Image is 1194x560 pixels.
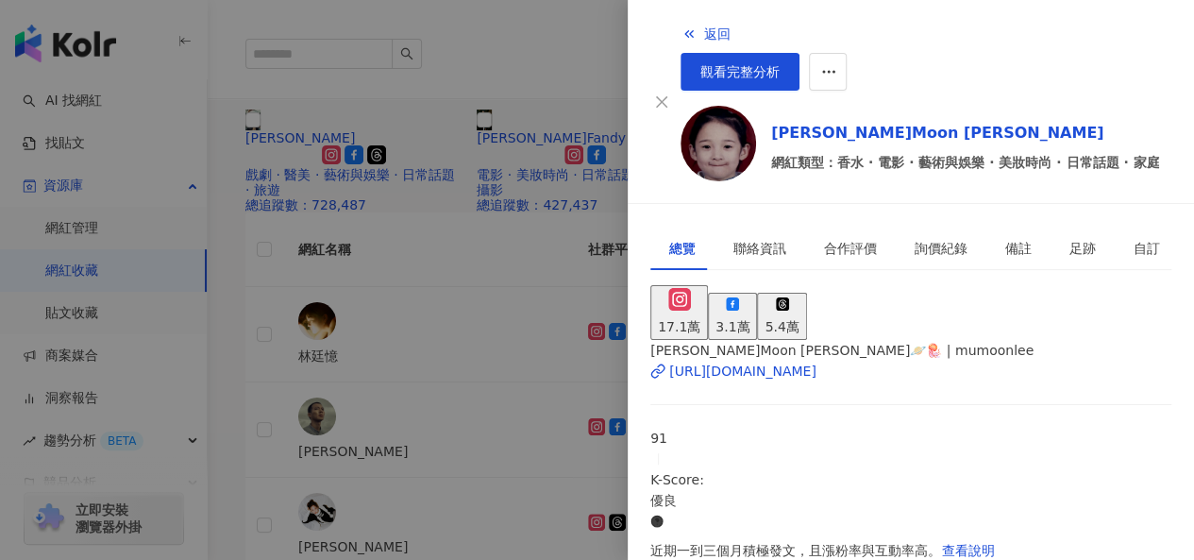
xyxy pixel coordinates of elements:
a: [URL][DOMAIN_NAME] [650,361,1171,382]
div: 聯絡資訊 [733,238,786,259]
div: 5.4萬 [765,316,799,337]
div: 91 [650,428,1171,449]
div: [URL][DOMAIN_NAME] [669,361,816,382]
div: 合作評價 [824,238,877,259]
div: 總覽 [669,238,696,259]
img: KOL Avatar [681,106,756,181]
a: KOL Avatar [681,106,756,188]
div: 優良 [650,490,1171,511]
span: [PERSON_NAME]Moon [PERSON_NAME]🪐🪼 | mumoonlee [650,343,1034,358]
span: 網紅類型：香水 · 電影 · 藝術與娛樂 · 美妝時尚 · 日常話題 · 家庭 [771,152,1159,173]
button: 3.1萬 [708,293,757,340]
span: 查看說明 [942,543,995,558]
div: 3.1萬 [715,316,749,337]
div: 17.1萬 [658,316,700,337]
button: 17.1萬 [650,285,708,340]
button: 返回 [681,15,732,53]
div: 自訂 [1134,238,1160,259]
div: 備註 [1005,238,1032,259]
div: 詢價紀錄 [915,238,967,259]
span: 返回 [704,26,731,42]
span: 觀看完整分析 [700,64,780,79]
div: K-Score : [650,469,1171,532]
button: Close [650,91,673,113]
span: close [654,94,669,110]
div: 足跡 [1069,238,1096,259]
button: 5.4萬 [757,293,806,340]
a: 觀看完整分析 [681,53,799,91]
a: [PERSON_NAME]Moon [PERSON_NAME] [771,122,1159,144]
